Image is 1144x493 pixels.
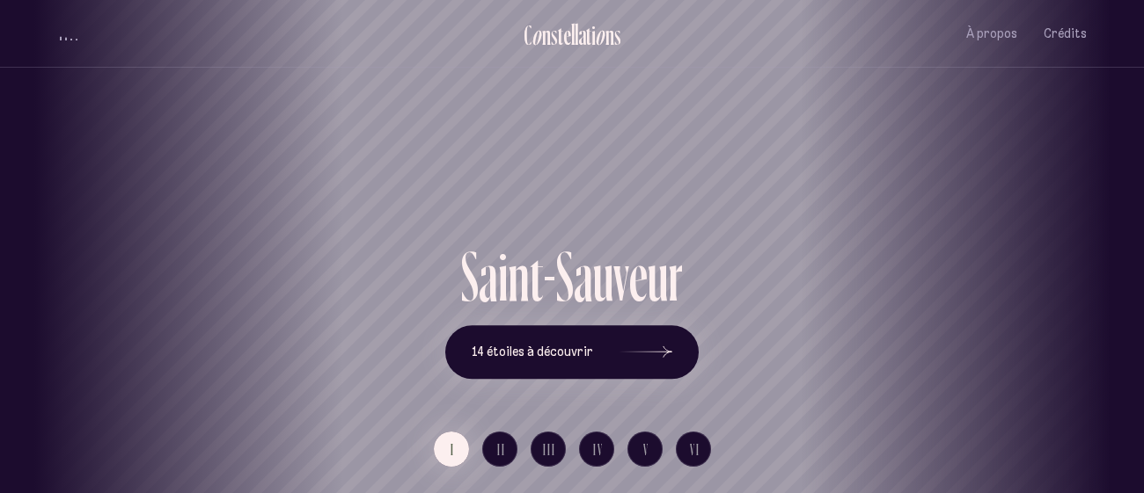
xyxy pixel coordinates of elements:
div: i [498,240,508,311]
div: s [614,20,621,49]
span: À propos [966,26,1017,41]
span: V [643,442,649,457]
button: V [627,431,663,467]
span: 14 étoiles à découvrir [472,344,593,359]
div: t [586,20,591,49]
div: t [558,20,563,49]
div: e [629,240,648,311]
div: n [508,240,530,311]
button: IV [579,431,614,467]
span: I [451,442,455,457]
div: S [556,240,574,311]
div: - [543,240,556,311]
span: IV [593,442,604,457]
span: Crédits [1044,26,1087,41]
div: a [578,20,586,49]
div: i [591,20,596,49]
button: Crédits [1044,13,1087,54]
span: III [543,442,556,457]
button: III [531,431,566,467]
div: a [574,240,593,311]
div: s [551,20,558,49]
button: À propos [966,13,1017,54]
div: l [575,20,578,49]
button: 14 étoiles à découvrir [445,325,699,380]
div: C [524,20,532,49]
button: II [482,431,517,467]
button: I [434,431,469,467]
div: o [595,20,605,49]
button: VI [676,431,711,467]
div: u [648,240,668,311]
span: VI [690,442,700,457]
div: n [605,20,614,49]
div: n [542,20,551,49]
div: l [571,20,575,49]
div: e [563,20,571,49]
div: o [532,20,542,49]
div: a [479,240,498,311]
div: t [530,240,543,311]
span: II [497,442,506,457]
div: S [461,240,479,311]
div: u [593,240,613,311]
div: r [668,240,683,311]
button: volume audio [57,25,80,43]
div: v [613,240,629,311]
